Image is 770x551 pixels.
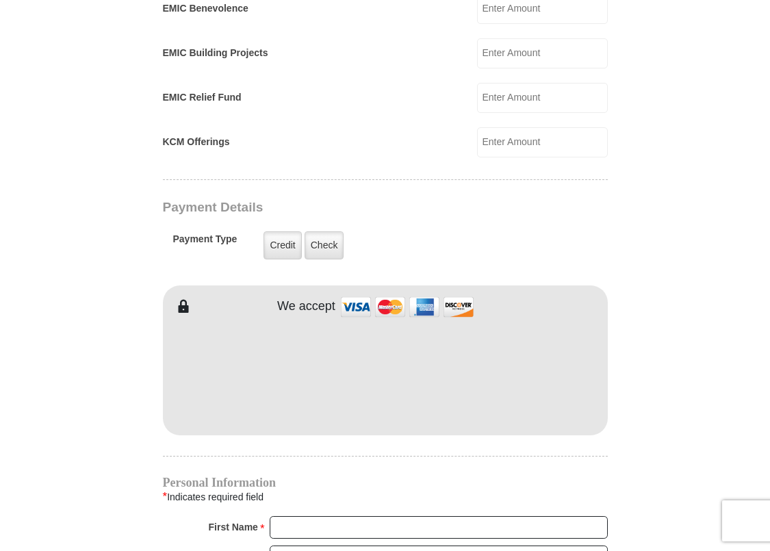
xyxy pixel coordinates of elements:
input: Enter Amount [477,127,608,157]
h5: Payment Type [173,233,238,252]
label: EMIC Building Projects [163,46,268,60]
div: Indicates required field [163,488,608,506]
h4: Personal Information [163,477,608,488]
label: Credit [264,231,301,259]
input: Enter Amount [477,38,608,68]
strong: First Name [209,517,258,537]
h4: We accept [277,299,335,314]
img: credit cards accepted [339,292,476,322]
h3: Payment Details [163,200,512,216]
label: KCM Offerings [163,135,230,149]
label: EMIC Benevolence [163,1,248,16]
input: Enter Amount [477,83,608,113]
label: EMIC Relief Fund [163,90,242,105]
label: Check [305,231,344,259]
